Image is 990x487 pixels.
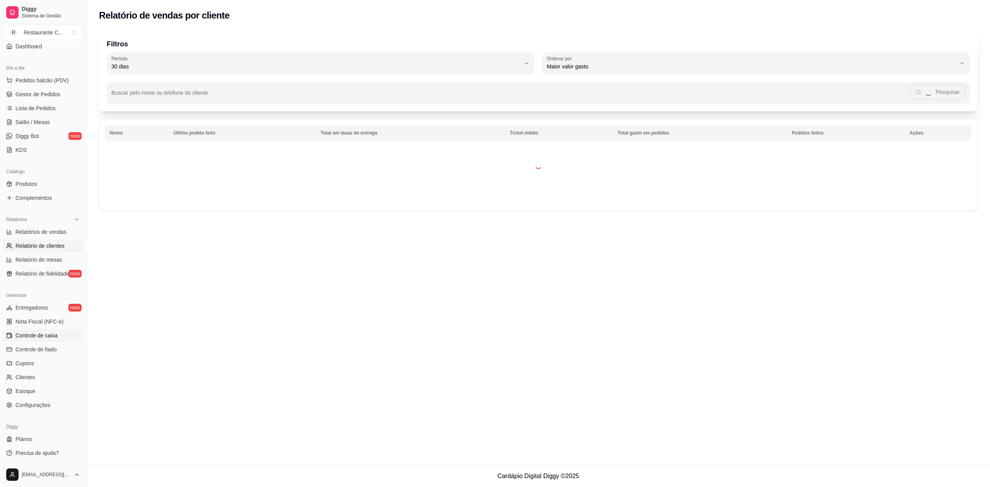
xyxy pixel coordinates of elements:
[15,228,67,236] span: Relatórios de vendas
[22,6,80,13] span: Diggy
[15,77,69,84] span: Pedidos balcão (PDV)
[3,371,83,383] a: Clientes
[15,373,35,381] span: Clientes
[3,130,83,142] a: Diggy Botnovo
[15,104,56,112] span: Lista de Pedidos
[15,318,63,325] span: Nota Fiscal (NFC-e)
[3,25,83,40] button: Select a team
[15,332,58,339] span: Controle de caixa
[15,194,52,202] span: Complementos
[15,90,60,98] span: Gestor de Pedidos
[3,102,83,114] a: Lista de Pedidos
[3,192,83,204] a: Complementos
[3,267,83,280] a: Relatório de fidelidadenovo
[15,270,69,278] span: Relatório de fidelidade
[3,240,83,252] a: Relatório de clientes
[3,447,83,459] a: Precisa de ajuda?
[15,449,59,457] span: Precisa de ajuda?
[3,3,83,22] a: DiggySistema de Gestão
[111,55,130,62] label: Período
[15,180,37,188] span: Produtos
[15,304,48,312] span: Entregadores
[111,92,910,100] input: Buscar pelo nome ou telefone do cliente
[547,55,574,62] label: Ordenar por
[3,385,83,397] a: Estoque
[22,13,80,19] span: Sistema de Gestão
[534,161,542,169] div: Loading
[107,39,970,49] p: Filtros
[87,465,990,487] footer: Cardápio Digital Diggy © 2025
[15,346,57,353] span: Controle de fiado
[15,387,35,395] span: Estoque
[15,256,62,264] span: Relatório de mesas
[99,9,230,22] h2: Relatório de vendas por cliente
[15,43,42,50] span: Dashboard
[3,62,83,74] div: Dia a dia
[15,401,50,409] span: Configurações
[542,53,970,74] button: Ordenar porMaior valor gasto
[3,88,83,100] a: Gestor de Pedidos
[22,472,71,478] span: [EMAIL_ADDRESS][DOMAIN_NAME]
[15,146,27,154] span: KDS
[3,226,83,238] a: Relatórios de vendas
[3,329,83,342] a: Controle de caixa
[3,165,83,178] div: Catálogo
[3,421,83,433] div: Diggy
[15,132,39,140] span: Diggy Bot
[3,399,83,411] a: Configurações
[107,53,534,74] button: Período30 dias
[24,29,63,36] div: Restaurante C ...
[3,315,83,328] a: Nota Fiscal (NFC-e)
[15,242,65,250] span: Relatório de clientes
[3,301,83,314] a: Entregadoresnovo
[6,216,27,223] span: Relatórios
[10,29,17,36] span: R
[3,178,83,190] a: Produtos
[15,118,50,126] span: Salão / Mesas
[15,435,32,443] span: Planos
[3,144,83,156] a: KDS
[3,40,83,53] a: Dashboard
[111,63,521,70] span: 30 dias
[3,74,83,87] button: Pedidos balcão (PDV)
[3,357,83,370] a: Cupons
[3,254,83,266] a: Relatório de mesas
[3,433,83,445] a: Planos
[3,343,83,356] a: Controle de fiado
[15,359,34,367] span: Cupons
[3,116,83,128] a: Salão / Mesas
[3,465,83,484] button: [EMAIL_ADDRESS][DOMAIN_NAME]
[547,63,956,70] span: Maior valor gasto
[3,289,83,301] div: Gerenciar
